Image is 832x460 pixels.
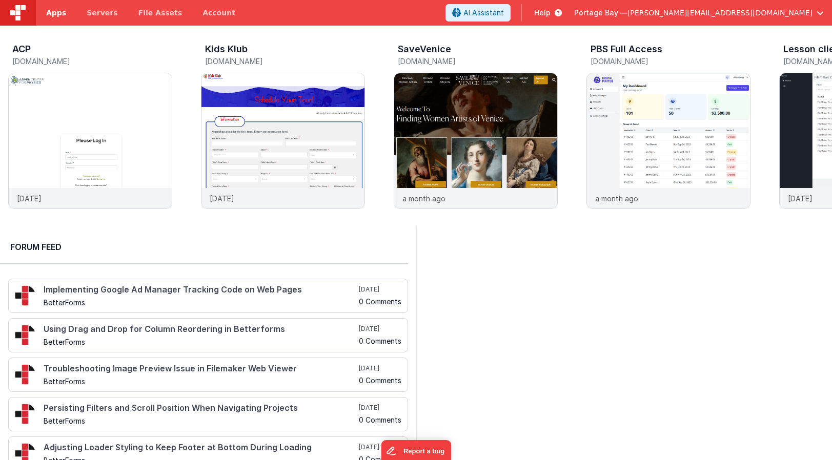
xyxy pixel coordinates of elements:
span: Servers [87,8,117,18]
img: 295_2.png [15,364,35,385]
h3: ACP [12,44,31,54]
img: 295_2.png [15,325,35,345]
img: 295_2.png [15,404,35,424]
h4: Persisting Filters and Scroll Position When Navigating Projects [44,404,357,413]
h5: [DATE] [359,285,401,294]
h5: [DOMAIN_NAME] [205,57,365,65]
h5: [DATE] [359,325,401,333]
p: [DATE] [210,193,234,204]
span: Apps [46,8,66,18]
p: [DATE] [788,193,813,204]
a: Troubleshooting Image Preview Issue in Filemaker Web Viewer BetterForms [DATE] 0 Comments [8,358,408,392]
h5: 0 Comments [359,298,401,305]
span: [PERSON_NAME][EMAIL_ADDRESS][DOMAIN_NAME] [627,8,813,18]
h3: SaveVenice [398,44,451,54]
img: 295_2.png [15,285,35,306]
p: a month ago [595,193,638,204]
a: Using Drag and Drop for Column Reordering in Betterforms BetterForms [DATE] 0 Comments [8,318,408,352]
h3: Kids Klub [205,44,248,54]
h5: [DATE] [359,443,401,451]
a: Implementing Google Ad Manager Tracking Code on Web Pages BetterForms [DATE] 0 Comments [8,279,408,313]
h4: Implementing Google Ad Manager Tracking Code on Web Pages [44,285,357,295]
h4: Adjusting Loader Styling to Keep Footer at Bottom During Loading [44,443,357,452]
button: Portage Bay — [PERSON_NAME][EMAIL_ADDRESS][DOMAIN_NAME] [574,8,824,18]
h5: BetterForms [44,378,357,385]
h5: [DOMAIN_NAME] [591,57,750,65]
h5: [DOMAIN_NAME] [398,57,558,65]
h4: Troubleshooting Image Preview Issue in Filemaker Web Viewer [44,364,357,373]
h2: Forum Feed [10,241,398,253]
button: AI Assistant [445,4,511,22]
span: Portage Bay — [574,8,627,18]
h5: 0 Comments [359,377,401,384]
h5: [DOMAIN_NAME] [12,57,172,65]
p: a month ago [402,193,445,204]
span: Help [534,8,551,18]
h3: PBS Full Access [591,44,662,54]
h5: [DATE] [359,364,401,372]
h5: BetterForms [44,417,357,425]
h5: 0 Comments [359,416,401,424]
h5: [DATE] [359,404,401,412]
span: File Assets [138,8,182,18]
h4: Using Drag and Drop for Column Reordering in Betterforms [44,325,357,334]
span: AI Assistant [463,8,504,18]
h5: BetterForms [44,299,357,306]
a: Persisting Filters and Scroll Position When Navigating Projects BetterForms [DATE] 0 Comments [8,397,408,431]
h5: 0 Comments [359,337,401,345]
h5: BetterForms [44,338,357,346]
